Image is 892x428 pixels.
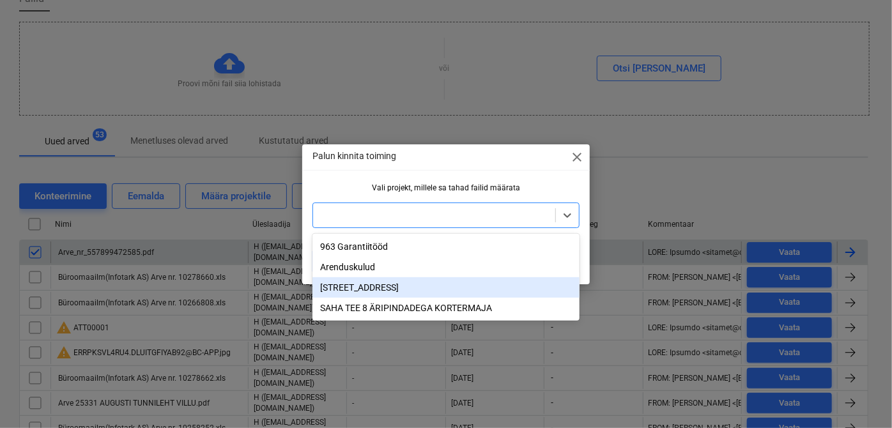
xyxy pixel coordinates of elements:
p: Palun kinnita toiming [312,149,396,163]
span: close [569,149,585,165]
div: [STREET_ADDRESS] [312,277,580,298]
div: SAHA TEE 8 ÄRIPINDADEGA KORTERMAJA [312,298,580,318]
div: Arenduskulud [312,257,580,277]
div: 963 Garantiitööd [312,236,580,257]
div: Viieaia tee 28 [312,277,580,298]
div: Vali projekt, millele sa tahad failid määrata [312,183,580,192]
